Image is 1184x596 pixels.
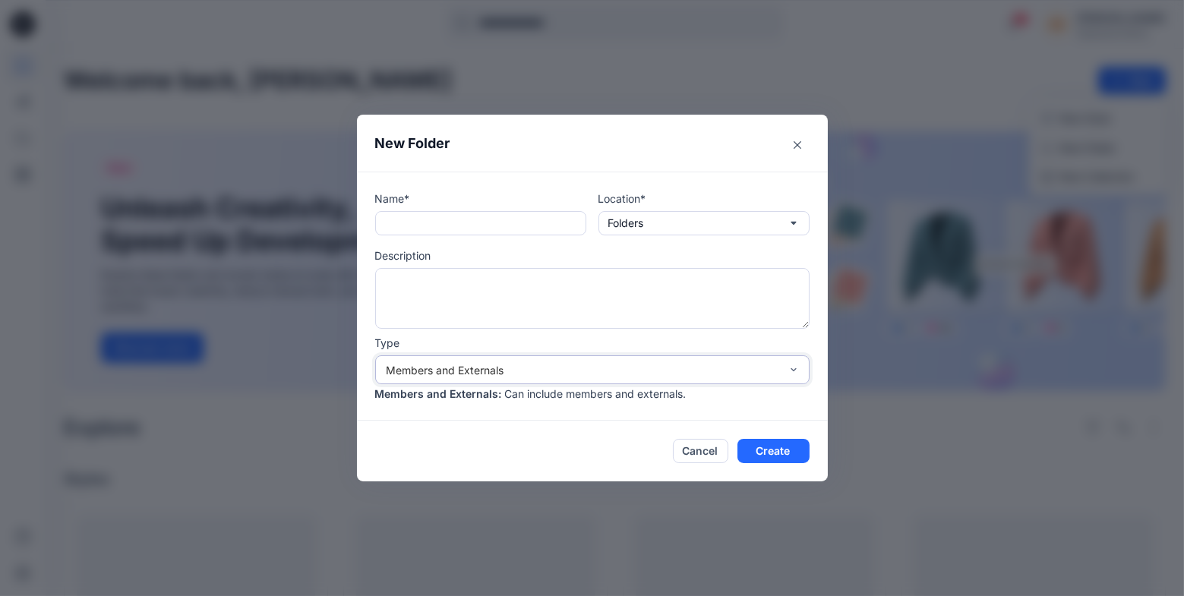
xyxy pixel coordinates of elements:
[598,191,810,207] p: Location*
[505,386,687,402] p: Can include members and externals.
[375,191,586,207] p: Name*
[673,439,728,463] button: Cancel
[737,439,810,463] button: Create
[785,133,810,157] button: Close
[375,248,810,263] p: Description
[375,386,502,402] p: Members and Externals :
[598,211,810,235] button: Folders
[357,115,828,172] header: New Folder
[608,215,644,232] p: Folders
[387,362,780,378] div: Members and Externals
[375,335,810,351] p: Type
